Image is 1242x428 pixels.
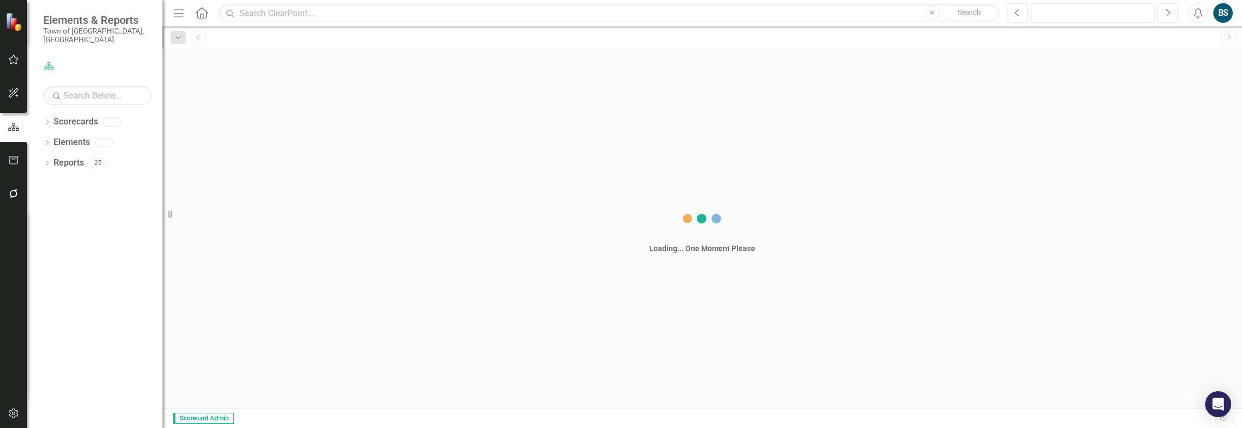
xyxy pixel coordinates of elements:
span: Scorecard Admin [173,413,234,424]
input: Search ClearPoint... [219,4,999,23]
div: 25 [89,159,107,168]
div: Open Intercom Messenger [1205,391,1231,417]
div: Loading... One Moment Please [649,243,755,254]
a: Elements [54,136,90,149]
span: Search [958,8,981,17]
a: Reports [54,157,84,169]
span: Elements & Reports [43,14,152,27]
small: Town of [GEOGRAPHIC_DATA], [GEOGRAPHIC_DATA] [43,27,152,44]
a: Scorecards [54,116,98,128]
button: BS [1213,3,1233,23]
button: Search [943,5,997,21]
img: ClearPoint Strategy [4,11,25,32]
input: Search Below... [43,86,152,105]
